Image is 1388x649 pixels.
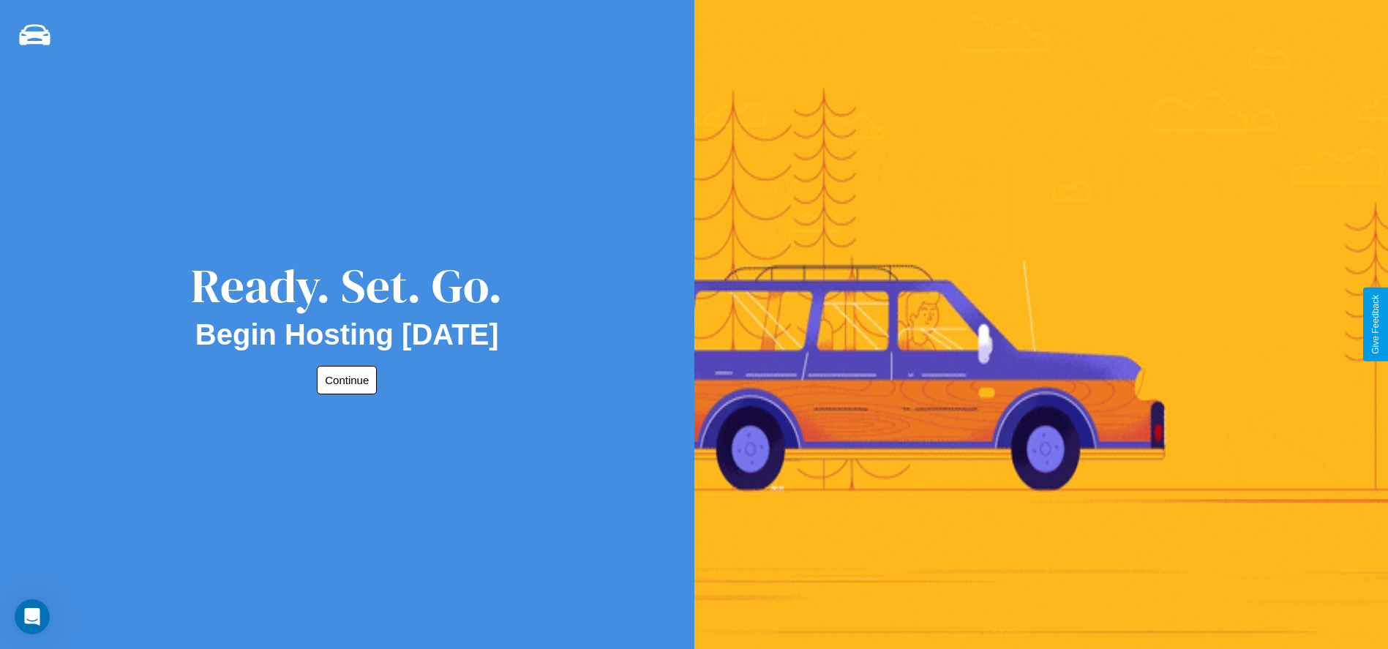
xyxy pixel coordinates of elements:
[1370,295,1381,354] div: Give Feedback
[195,318,499,351] h2: Begin Hosting [DATE]
[15,599,50,634] iframe: Intercom live chat
[317,366,377,394] button: Continue
[191,253,503,318] div: Ready. Set. Go.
